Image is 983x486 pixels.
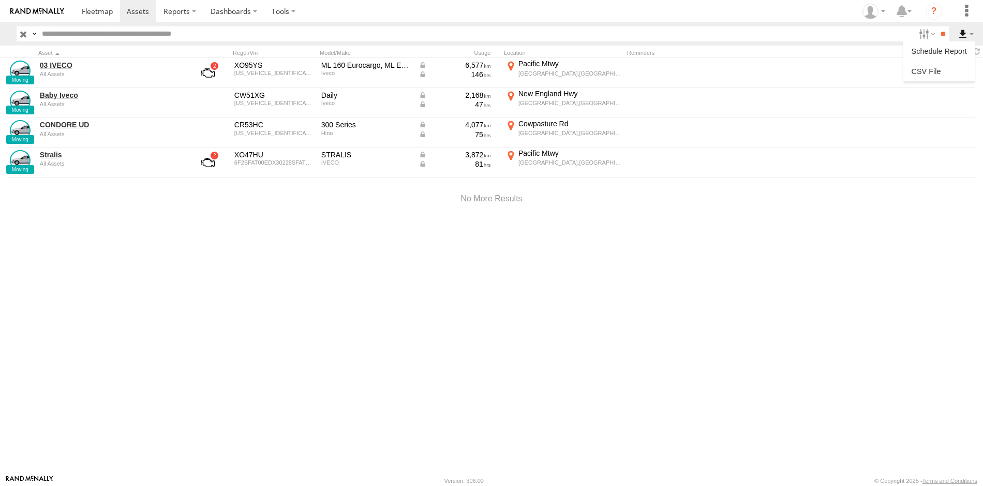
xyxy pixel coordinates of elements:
[419,91,491,100] div: Data from Vehicle CANbus
[6,476,53,486] a: Visit our Website
[419,130,491,139] div: Data from Vehicle CANbus
[233,49,316,56] div: Rego./Vin
[859,4,889,19] div: Danielle Humble
[234,91,314,100] div: CW51XG
[321,120,411,129] div: 300 Series
[234,70,314,76] div: ZCFA1MM0402642808
[10,8,64,15] img: rand-logo.svg
[321,100,411,106] div: Iveco
[518,59,621,68] div: Pacific Mtwy
[321,70,411,76] div: Iveco
[38,49,183,56] div: Click to Sort
[971,47,983,56] span: Refresh
[234,100,314,106] div: ZCFC145C00D625231
[40,71,182,77] div: undefined
[419,61,491,70] div: Data from Vehicle CANbus
[320,49,413,56] div: Model/Make
[40,160,182,167] div: undefined
[10,61,31,81] a: View Asset Details
[321,159,411,166] div: IVECO
[417,49,500,56] div: Usage
[40,101,182,107] div: undefined
[419,159,491,169] div: Data from Vehicle CANbus
[874,478,977,484] div: © Copyright 2025 -
[40,150,182,159] a: Stralis
[40,131,182,137] div: undefined
[907,43,971,59] label: Schedule Asset Details Report
[518,119,621,128] div: Cowpasture Rd
[627,49,793,56] div: Reminders
[234,61,314,70] div: XO95YS
[419,120,491,129] div: Data from Vehicle CANbus
[518,99,621,107] div: [GEOGRAPHIC_DATA],[GEOGRAPHIC_DATA]
[419,70,491,79] div: Data from Vehicle CANbus
[957,26,975,41] label: Export results as...
[419,150,491,159] div: Data from Vehicle CANbus
[504,59,623,87] label: Click to View Current Location
[234,159,314,166] div: 6F2SFAT00EDX30228SFAT00E
[10,91,31,111] a: View Asset Details
[444,478,484,484] div: Version: 306.00
[10,150,31,171] a: View Asset Details
[234,120,314,129] div: CR53HC
[504,149,623,176] label: Click to View Current Location
[504,119,623,147] label: Click to View Current Location
[907,64,971,79] label: CSV Export
[504,49,623,56] div: Location
[922,478,977,484] a: Terms and Conditions
[518,70,621,77] div: [GEOGRAPHIC_DATA],[GEOGRAPHIC_DATA]
[321,61,411,70] div: ML 160 Eurocargo, ML Eurocargo
[234,130,314,136] div: JHHUCT3H10K027804
[321,150,411,159] div: STRALIS
[419,100,491,109] div: Data from Vehicle CANbus
[40,61,182,70] a: 03 IVECO
[40,91,182,100] a: Baby Iveco
[915,26,937,41] label: Search Filter Options
[518,89,621,98] div: New England Hwy
[926,3,942,20] i: ?
[518,129,621,137] div: [GEOGRAPHIC_DATA],[GEOGRAPHIC_DATA]
[321,130,411,136] div: Hino
[189,61,227,85] a: View Asset with Fault/s
[321,91,411,100] div: Daily
[30,26,38,41] label: Search Query
[234,150,314,159] div: XO47HU
[504,89,623,117] label: Click to View Current Location
[518,159,621,166] div: [GEOGRAPHIC_DATA],[GEOGRAPHIC_DATA]
[189,150,227,175] a: View Asset with Fault/s
[40,120,182,129] a: CONDORE UD
[10,120,31,141] a: View Asset Details
[518,149,621,158] div: Pacific Mtwy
